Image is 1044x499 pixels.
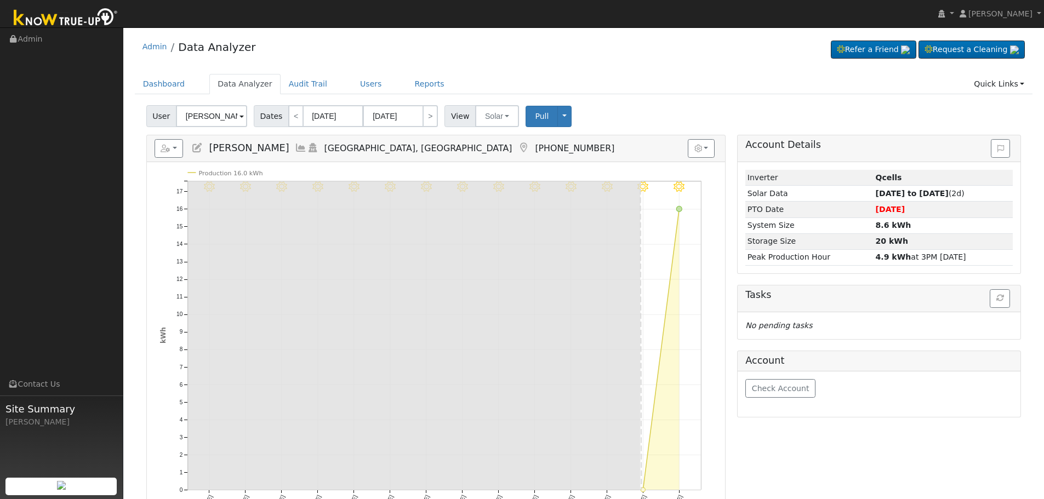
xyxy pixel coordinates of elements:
[5,402,117,416] span: Site Summary
[57,481,66,490] img: retrieve
[876,253,911,261] strong: 4.9 kWh
[178,41,255,54] a: Data Analyzer
[179,469,182,475] text: 1
[1010,45,1019,54] img: retrieve
[475,105,519,127] button: Solar
[179,382,182,388] text: 6
[295,142,307,153] a: Multi-Series Graph
[874,249,1013,265] td: at 3PM [DATE]
[752,384,809,393] span: Check Account
[745,170,874,186] td: Inverter
[209,142,289,153] span: [PERSON_NAME]
[676,207,682,212] circle: onclick=""
[641,487,645,492] circle: onclick=""
[176,277,183,283] text: 12
[674,181,684,192] i: 8/12 - Clear
[352,74,390,94] a: Users
[876,189,949,198] strong: [DATE] to [DATE]
[176,223,183,230] text: 15
[281,74,335,94] a: Audit Trail
[745,217,874,233] td: System Size
[8,6,123,31] img: Know True-Up
[176,294,183,300] text: 11
[288,105,304,127] a: <
[745,249,874,265] td: Peak Production Hour
[745,355,784,366] h5: Account
[535,112,549,121] span: Pull
[968,9,1032,18] span: [PERSON_NAME]
[991,139,1010,158] button: Issue History
[179,364,182,370] text: 7
[324,143,512,153] span: [GEOGRAPHIC_DATA], [GEOGRAPHIC_DATA]
[745,321,812,330] i: No pending tasks
[179,487,182,493] text: 0
[901,45,910,54] img: retrieve
[423,105,438,127] a: >
[159,327,167,343] text: kWh
[637,181,648,192] i: 8/11 - Clear
[135,74,193,94] a: Dashboard
[745,139,1013,151] h5: Account Details
[876,221,911,230] strong: 8.6 kWh
[444,105,476,127] span: View
[179,399,182,405] text: 5
[254,105,289,127] span: Dates
[990,289,1010,308] button: Refresh
[176,241,183,247] text: 14
[745,289,1013,301] h5: Tasks
[176,105,247,127] input: Select a User
[517,142,529,153] a: Map
[745,233,874,249] td: Storage Size
[176,206,183,212] text: 16
[876,237,908,245] strong: 20 kWh
[176,188,183,194] text: 17
[831,41,916,59] a: Refer a Friend
[307,142,319,153] a: Login As (last Never)
[5,416,117,428] div: [PERSON_NAME]
[179,417,182,423] text: 4
[745,379,815,398] button: Check Account
[876,189,965,198] span: (2d)
[142,42,167,51] a: Admin
[876,205,905,214] span: [DATE]
[745,202,874,217] td: PTO Date
[176,259,183,265] text: 13
[179,347,182,353] text: 8
[966,74,1032,94] a: Quick Links
[876,173,902,182] strong: ID: 1473, authorized: 08/12/25
[191,142,203,153] a: Edit User (32255)
[407,74,453,94] a: Reports
[526,106,558,127] button: Pull
[535,143,614,153] span: [PHONE_NUMBER]
[179,434,182,440] text: 3
[919,41,1025,59] a: Request a Cleaning
[198,170,263,177] text: Production 16.0 kWh
[179,452,182,458] text: 2
[745,186,874,202] td: Solar Data
[179,329,182,335] text: 9
[209,74,281,94] a: Data Analyzer
[146,105,176,127] span: User
[176,312,183,318] text: 10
